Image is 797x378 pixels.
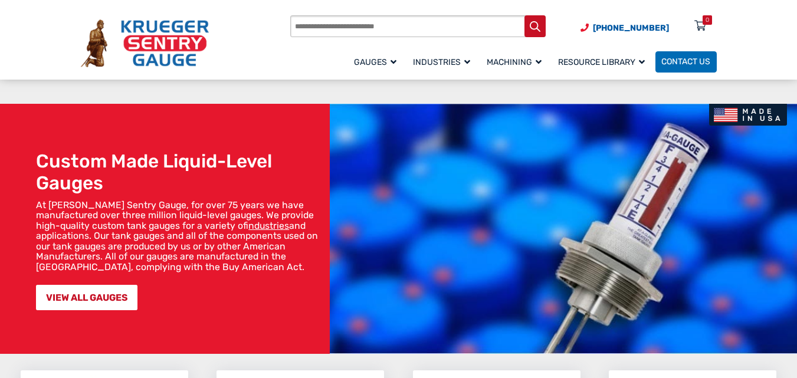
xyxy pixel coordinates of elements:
[706,15,709,25] div: 0
[580,22,669,34] a: Phone Number (920) 434-8860
[407,50,481,74] a: Industries
[36,150,324,195] h1: Custom Made Liquid-Level Gauges
[552,50,655,74] a: Resource Library
[558,57,645,67] span: Resource Library
[487,57,542,67] span: Machining
[709,104,786,126] img: Made In USA
[481,50,552,74] a: Machining
[413,57,470,67] span: Industries
[81,19,209,67] img: Krueger Sentry Gauge
[661,57,710,67] span: Contact Us
[330,104,797,354] img: bg_hero_bannerksentry
[593,23,669,33] span: [PHONE_NUMBER]
[354,57,396,67] span: Gauges
[36,200,324,272] p: At [PERSON_NAME] Sentry Gauge, for over 75 years we have manufactured over three million liquid-l...
[248,220,289,231] a: industries
[36,285,137,310] a: VIEW ALL GAUGES
[348,50,407,74] a: Gauges
[655,51,717,73] a: Contact Us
